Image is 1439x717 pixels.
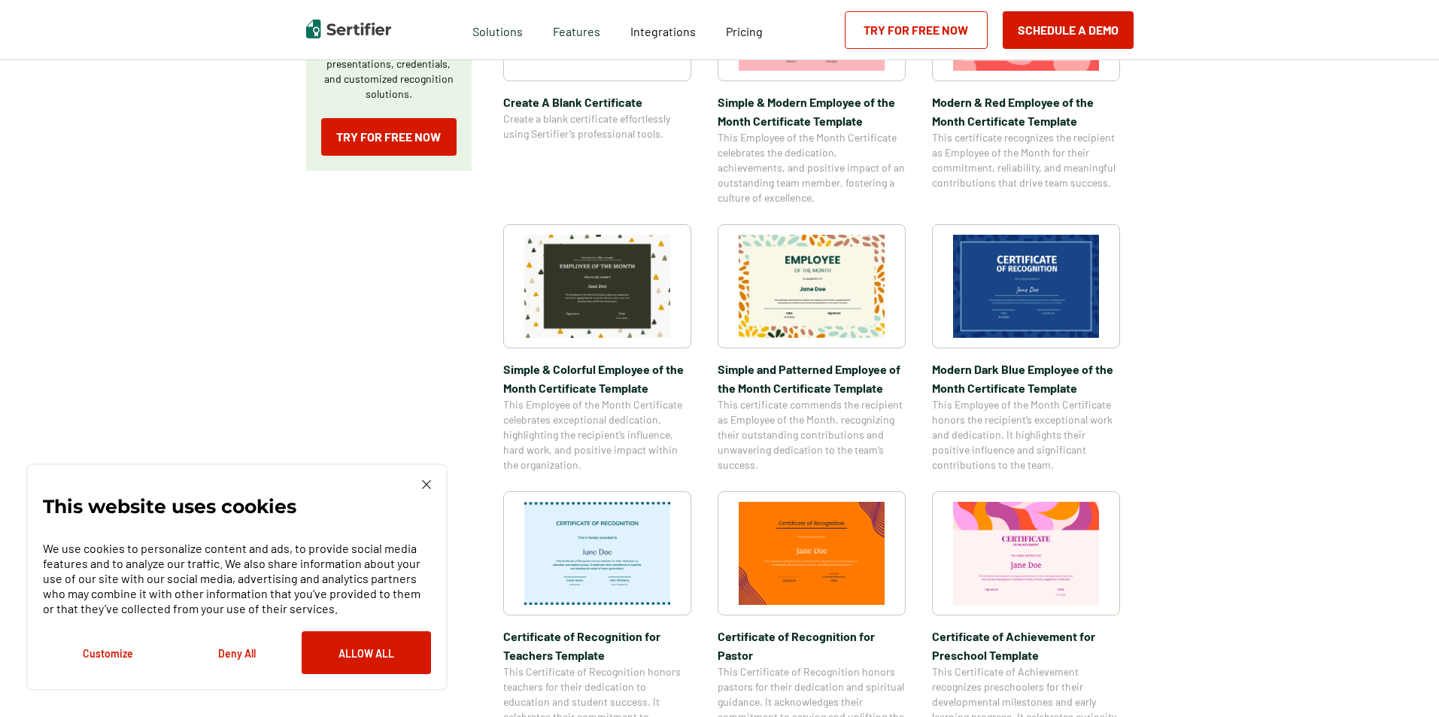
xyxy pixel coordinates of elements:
[43,631,172,674] button: Customize
[524,235,670,338] img: Simple & Colorful Employee of the Month Certificate Template
[630,24,696,38] span: Integrations
[932,627,1120,664] span: Certificate of Achievement for Preschool Template
[321,26,457,102] p: Create a blank certificate with Sertifier for professional presentations, credentials, and custom...
[503,224,691,472] a: Simple & Colorful Employee of the Month Certificate TemplateSimple & Colorful Employee of the Mon...
[718,93,906,130] span: Simple & Modern Employee of the Month Certificate Template
[726,20,763,39] a: Pricing
[718,627,906,664] span: Certificate of Recognition for Pastor
[302,631,431,674] button: Allow All
[321,118,457,156] a: Try for Free Now
[503,627,691,664] span: Certificate of Recognition for Teachers Template
[553,20,600,39] span: Features
[718,224,906,472] a: Simple and Patterned Employee of the Month Certificate TemplateSimple and Patterned Employee of t...
[739,235,885,338] img: Simple and Patterned Employee of the Month Certificate Template
[503,93,691,111] span: Create A Blank Certificate
[718,130,906,205] span: This Employee of the Month Certificate celebrates the dedication, achievements, and positive impa...
[503,397,691,472] span: This Employee of the Month Certificate celebrates exceptional dedication, highlighting the recipi...
[932,93,1120,130] span: Modern & Red Employee of the Month Certificate Template
[1003,11,1134,49] button: Schedule a Demo
[718,397,906,472] span: This certificate commends the recipient as Employee of the Month, recognizing their outstanding c...
[422,480,431,489] img: Cookie Popup Close
[43,499,296,514] p: This website uses cookies
[726,24,763,38] span: Pricing
[739,502,885,605] img: Certificate of Recognition for Pastor
[953,235,1099,338] img: Modern Dark Blue Employee of the Month Certificate Template
[503,111,691,141] span: Create a blank certificate effortlessly using Sertifier’s professional tools.
[953,502,1099,605] img: Certificate of Achievement for Preschool Template
[172,631,302,674] button: Deny All
[932,360,1120,397] span: Modern Dark Blue Employee of the Month Certificate Template
[472,20,523,39] span: Solutions
[932,130,1120,190] span: This certificate recognizes the recipient as Employee of the Month for their commitment, reliabil...
[932,224,1120,472] a: Modern Dark Blue Employee of the Month Certificate TemplateModern Dark Blue Employee of the Month...
[306,20,391,38] img: Sertifier | Digital Credentialing Platform
[1364,645,1439,717] iframe: Chat Widget
[718,360,906,397] span: Simple and Patterned Employee of the Month Certificate Template
[630,20,696,39] a: Integrations
[932,397,1120,472] span: This Employee of the Month Certificate honors the recipient’s exceptional work and dedication. It...
[524,502,670,605] img: Certificate of Recognition for Teachers Template
[43,541,431,616] p: We use cookies to personalize content and ads, to provide social media features and to analyze ou...
[503,360,691,397] span: Simple & Colorful Employee of the Month Certificate Template
[845,11,988,49] a: Try for Free Now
